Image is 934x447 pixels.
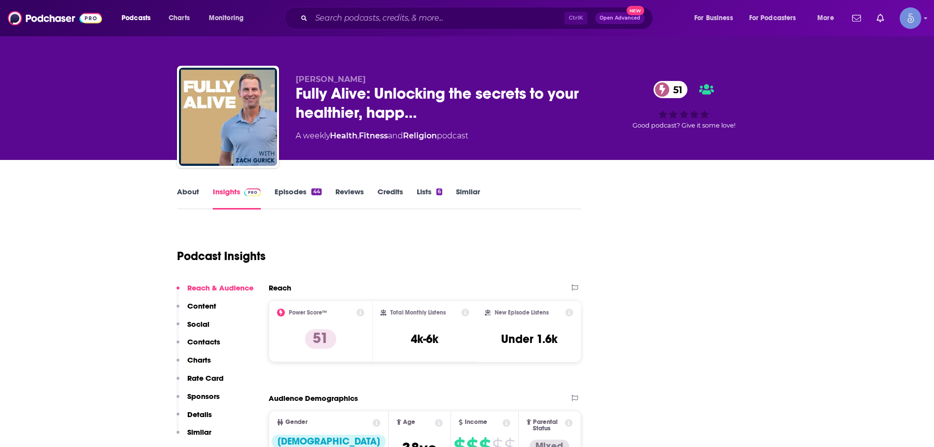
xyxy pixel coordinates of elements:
[501,332,557,346] h3: Under 1.6k
[411,332,438,346] h3: 4k-6k
[311,188,321,195] div: 44
[187,337,220,346] p: Contacts
[417,187,442,210] a: Lists6
[627,6,644,15] span: New
[177,410,212,428] button: Details
[177,373,224,392] button: Rate Card
[900,7,921,29] span: Logged in as Spiral5-G1
[848,10,865,26] a: Show notifications dropdown
[663,81,687,98] span: 51
[600,16,640,21] span: Open Advanced
[187,427,211,437] p: Similar
[187,392,220,401] p: Sponsors
[388,131,403,140] span: and
[177,283,253,301] button: Reach & Audience
[632,122,735,129] span: Good podcast? Give it some love!
[694,11,733,25] span: For Business
[169,11,190,25] span: Charts
[357,131,359,140] span: ,
[8,9,102,27] img: Podchaser - Follow, Share and Rate Podcasts
[269,283,291,292] h2: Reach
[378,187,403,210] a: Credits
[187,410,212,419] p: Details
[187,355,211,365] p: Charts
[269,394,358,403] h2: Audience Demographics
[533,419,563,432] span: Parental Status
[177,249,266,263] h1: Podcast Insights
[177,337,220,355] button: Contacts
[495,309,549,316] h2: New Episode Listens
[187,319,209,329] p: Social
[403,419,415,425] span: Age
[403,131,437,140] a: Religion
[275,187,321,210] a: Episodes44
[305,329,336,349] p: 51
[209,11,244,25] span: Monitoring
[817,11,834,25] span: More
[335,187,364,210] a: Reviews
[436,188,442,195] div: 6
[296,130,468,142] div: A weekly podcast
[610,75,757,135] div: 51Good podcast? Give it some love!
[187,283,253,292] p: Reach & Audience
[465,419,487,425] span: Income
[687,10,745,26] button: open menu
[187,373,224,383] p: Rate Card
[213,187,261,210] a: InsightsPodchaser Pro
[177,427,211,446] button: Similar
[294,7,662,29] div: Search podcasts, credits, & more...
[179,68,277,166] img: Fully Alive: Unlocking the secrets to your healthier, happier, longer life
[564,12,587,25] span: Ctrl K
[285,419,307,425] span: Gender
[810,10,846,26] button: open menu
[390,309,446,316] h2: Total Monthly Listens
[900,7,921,29] button: Show profile menu
[122,11,151,25] span: Podcasts
[743,10,810,26] button: open menu
[177,392,220,410] button: Sponsors
[296,75,366,84] span: [PERSON_NAME]
[654,81,687,98] a: 51
[311,10,564,26] input: Search podcasts, credits, & more...
[187,301,216,311] p: Content
[162,10,196,26] a: Charts
[177,355,211,373] button: Charts
[177,187,199,210] a: About
[873,10,888,26] a: Show notifications dropdown
[202,10,256,26] button: open menu
[115,10,163,26] button: open menu
[595,12,645,24] button: Open AdvancedNew
[900,7,921,29] img: User Profile
[330,131,357,140] a: Health
[456,187,480,210] a: Similar
[177,319,209,338] button: Social
[359,131,388,140] a: Fitness
[244,188,261,196] img: Podchaser Pro
[749,11,796,25] span: For Podcasters
[289,309,327,316] h2: Power Score™
[177,301,216,319] button: Content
